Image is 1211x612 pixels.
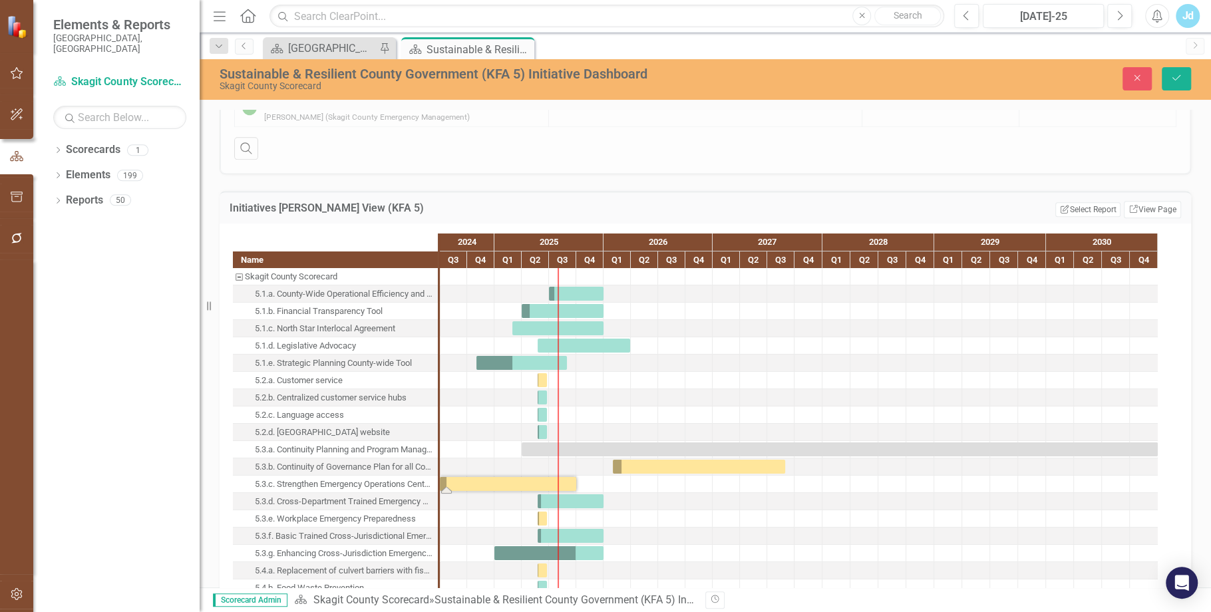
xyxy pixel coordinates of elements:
div: Q4 [1130,251,1158,269]
div: 5.2.b. Centralized customer service hubs [233,389,438,406]
div: Skagit County Scorecard [233,268,438,285]
div: Task: Start date: 2025-03-01 End date: 2025-12-31 [233,320,438,337]
div: Skagit County Scorecard [220,81,763,91]
div: Task: Start date: 2025-05-23 End date: 2026-03-30 [233,337,438,355]
button: [DATE]-25 [983,4,1104,28]
button: Jd [1176,4,1200,28]
div: 2024 [440,233,494,251]
div: Task: Start date: 2025-03-01 End date: 2025-12-31 [512,321,604,335]
span: Search [894,10,922,21]
img: ClearPoint Strategy [7,15,30,39]
div: Name [233,251,438,268]
button: Select Report [1055,202,1120,217]
div: 5.3.f. Basic Trained Cross-Jurisdictional Emergency Operation Center Staff [255,528,434,545]
div: Q2 [740,251,767,269]
input: Search ClearPoint... [269,5,944,28]
div: Task: Start date: 2025-05-23 End date: 2025-06-23 [538,581,547,595]
div: Q2 [631,251,658,269]
div: Task: Start date: 2025-05-23 End date: 2025-12-31 [233,493,438,510]
div: Task: Start date: 2025-01-01 End date: 2025-12-31 [494,546,604,560]
div: Q1 [604,251,631,269]
div: Task: Start date: 2024-11-01 End date: 2025-08-30 [476,356,567,370]
div: Q1 [934,251,962,269]
div: Q4 [794,251,822,269]
div: Q4 [906,251,934,269]
div: Task: Start date: 2025-05-23 End date: 2025-06-23 [233,510,438,528]
div: Task: Start date: 2024-07-01 End date: 2025-09-30 [440,477,576,491]
div: Q1 [494,251,522,269]
div: Task: Start date: 2025-05-23 End date: 2025-06-23 [538,512,547,526]
div: 5.3.a. Continuity Planning and Program Management [233,441,438,458]
div: Q1 [1046,251,1074,269]
a: Skagit County Scorecard [53,75,186,90]
div: Task: Start date: 2025-05-23 End date: 2025-06-23 [538,390,547,404]
div: Task: Start date: 2025-05-23 End date: 2026-03-30 [538,339,630,353]
div: 5.3.e. Workplace Emergency Preparedness [255,510,416,528]
div: 5.1.c. North Star Interlocal Agreement [255,320,395,337]
div: Sustainable & Resilient County Government (KFA 5) Initiative Dashboard [220,67,763,81]
div: Q2 [962,251,990,269]
div: Task: Start date: 2025-05-23 End date: 2025-06-23 [538,563,547,577]
div: Task: Start date: 2024-07-01 End date: 2025-09-30 [233,476,438,493]
div: 5.1.b. Financial Transparency Tool [255,303,383,320]
div: 5.1.e. Strategic Planning County-wide Tool [233,355,438,372]
div: Q3 [440,251,467,269]
div: 2030 [1046,233,1158,251]
div: 199 [117,170,143,181]
div: 5.3.f. Basic Trained Cross-Jurisdictional Emergency Operation Center Staff [233,528,438,545]
div: 5.2.d. Skagit County website [233,424,438,441]
div: 50 [110,195,131,206]
div: Q2 [1074,251,1102,269]
div: Task: Start date: 2025-05-23 End date: 2025-06-23 [538,425,547,439]
div: 5.2.a. Customer service [255,372,343,389]
div: 5.1.d. Legislative Advocacy [255,337,356,355]
div: 5.1.c. North Star Interlocal Agreement [233,320,438,337]
div: Task: Start date: 2025-04-01 End date: 2025-12-31 [233,303,438,320]
div: 5.2.c. Language access [233,406,438,424]
small: [GEOGRAPHIC_DATA], [GEOGRAPHIC_DATA] [53,33,186,55]
div: Q4 [685,251,713,269]
a: Scorecards [66,142,120,158]
div: 5.4.b. Food Waste Prevention [233,579,438,597]
div: Task: Start date: 2025-05-23 End date: 2025-06-23 [233,406,438,424]
div: Task: Start date: 2025-05-23 End date: 2025-06-23 [233,389,438,406]
div: Task: Skagit County Scorecard Start date: 2024-07-01 End date: 2024-07-02 [233,268,438,285]
div: 5.3.d. Cross-Department Trained Emergency Operations Center (General Staff) [233,493,438,510]
div: Q1 [713,251,740,269]
div: Q3 [767,251,794,269]
div: Task: Start date: 2025-04-01 End date: 2030-12-31 [233,441,438,458]
span: Elements & Reports [53,17,186,33]
button: Search [874,7,941,25]
div: Q2 [522,251,549,269]
div: Task: Start date: 2025-05-23 End date: 2025-06-23 [233,372,438,389]
a: Skagit County Scorecard [313,593,429,606]
div: Task: Start date: 2024-11-01 End date: 2025-08-30 [233,355,438,372]
div: Task: Start date: 2026-02-01 End date: 2027-08-31 [233,458,438,476]
div: 5.3.c. Strengthen Emergency Operations Center Readiness and Capabilities [233,476,438,493]
div: Task: Start date: 2026-02-01 End date: 2027-08-31 [613,460,785,474]
div: 2026 [604,233,713,251]
div: Task: Start date: 2025-07-01 End date: 2026-01-01 [233,285,438,303]
div: 5.3.e. Workplace Emergency Preparedness [233,510,438,528]
div: » [294,593,695,608]
div: Task: Start date: 2025-05-23 End date: 2025-06-23 [233,579,438,597]
div: Task: Start date: 2025-01-01 End date: 2025-12-31 [233,545,438,562]
h3: Initiatives [PERSON_NAME] View (KFA 5) [230,202,807,214]
div: Q1 [822,251,850,269]
div: Task: Start date: 2025-05-23 End date: 2025-12-31 [538,494,604,508]
a: Reports [66,193,103,208]
div: 5.3.g. Enhancing Cross-Jurisdiction Emergency Management Collaboration [255,545,434,562]
div: Q3 [990,251,1018,269]
a: [GEOGRAPHIC_DATA] Page [266,40,376,57]
div: Task: Start date: 2025-05-23 End date: 2025-12-31 [538,529,604,543]
div: 2028 [822,233,934,251]
div: Q4 [576,251,604,269]
div: Q3 [1102,251,1130,269]
div: Task: Start date: 2025-04-01 End date: 2030-12-31 [522,442,1158,456]
div: 5.4.b. Food Waste Prevention [255,579,364,597]
a: Elements [66,168,110,183]
div: 5.1.a. County-Wide Operational Efficiency and Effectiveness [255,285,434,303]
div: Task: Start date: 2025-05-23 End date: 2025-06-23 [233,562,438,579]
div: 5.2.d. [GEOGRAPHIC_DATA] website [255,424,390,441]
